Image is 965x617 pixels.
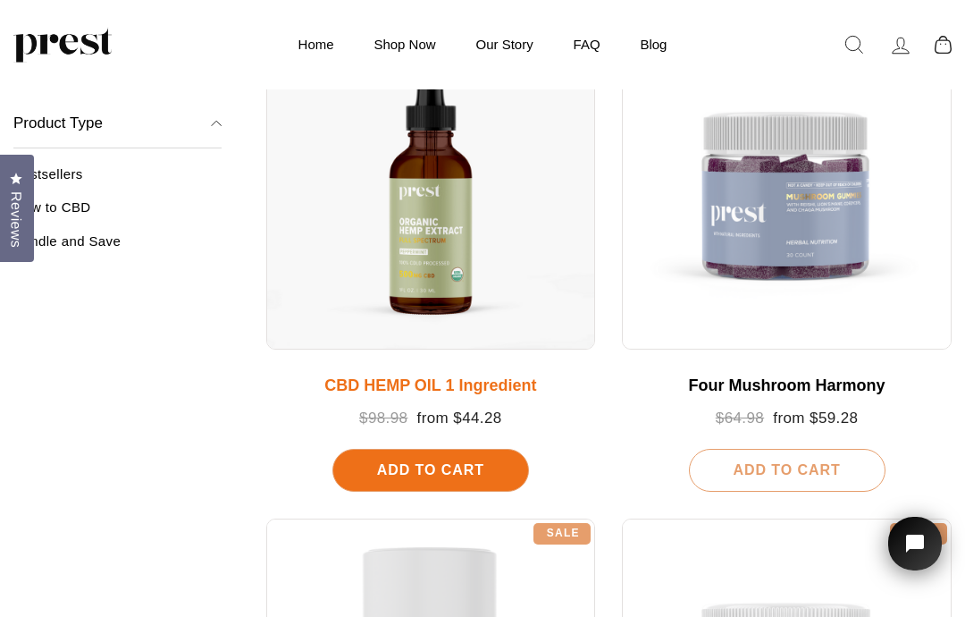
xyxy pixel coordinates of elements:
[4,191,28,248] span: Reviews
[266,20,596,491] a: CBD HEMP OIL 1 Ingredient $98.98 from $44.28 Add To Cart
[716,410,764,427] span: $64.98
[533,523,591,545] div: Sale
[733,462,840,478] span: Add To Cart
[622,27,684,62] a: Blog
[281,27,352,62] a: Home
[284,410,578,428] div: from $44.28
[640,410,934,428] div: from $59.28
[13,166,222,196] a: Bestsellers
[458,27,551,62] a: Our Story
[13,232,222,262] a: Bundle and Save
[556,27,618,62] a: FAQ
[13,27,112,63] img: PREST ORGANICS
[865,492,965,617] iframe: Tidio Chat
[13,199,222,229] a: New to CBD
[281,27,685,62] ul: Primary
[359,410,407,427] span: $98.98
[640,376,934,396] div: Four Mushroom Harmony
[356,27,453,62] a: Shop Now
[13,98,222,148] button: Product Type
[284,376,578,396] div: CBD HEMP OIL 1 Ingredient
[377,462,484,478] span: Add To Cart
[622,20,952,491] a: Four Mushroom Harmony $64.98 from $59.28 Add To Cart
